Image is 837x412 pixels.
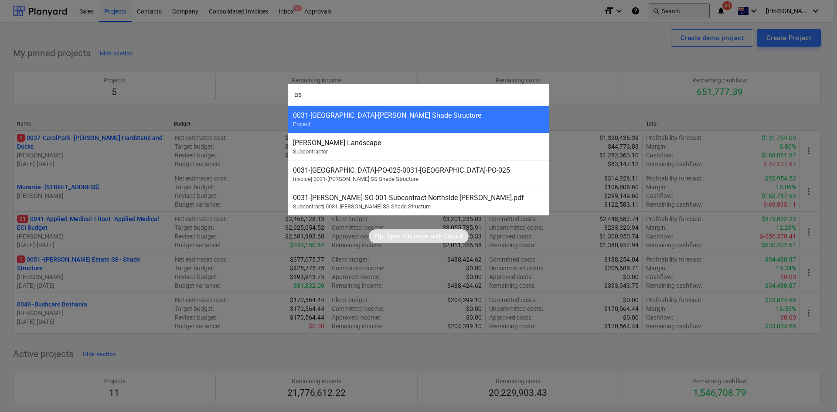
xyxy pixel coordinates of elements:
[288,133,549,160] div: [PERSON_NAME] LandscapeSubcontractor
[293,148,328,155] span: Subcontractor
[386,232,442,241] p: Open this faster with
[793,370,837,412] iframe: Chat Widget
[293,111,544,119] div: 0031-[GEOGRAPHIC_DATA] - [PERSON_NAME] Shade Structure
[293,203,431,210] span: Subcontract | 0031-[PERSON_NAME] SS Shade Structure
[288,106,549,133] div: 0031-[GEOGRAPHIC_DATA]-[PERSON_NAME] Shade StructureProject
[374,232,385,241] p: Tip:
[293,139,544,147] div: [PERSON_NAME] Landscape
[293,121,310,127] span: Project
[288,84,549,106] input: Search for projects, articles, contracts, Claims, subcontractors...
[369,229,469,243] div: Tip:Open this faster withCtrl + K
[288,160,549,188] div: 0031-[GEOGRAPHIC_DATA]-PO-025-0031-[GEOGRAPHIC_DATA]-PO-025Invoice| 0031-[PERSON_NAME] SS Shade S...
[293,166,544,174] div: 0031-[GEOGRAPHIC_DATA]-PO-025 - 0031-[GEOGRAPHIC_DATA]-PO-025
[288,188,549,215] div: 0031-[PERSON_NAME]-SO-001-Subcontract Northside [PERSON_NAME].pdfSubcontract| 0031-[PERSON_NAME] ...
[293,194,544,202] div: 0031-[PERSON_NAME]-SO-001 - Subcontract Northside [PERSON_NAME].pdf
[444,232,463,241] p: Ctrl + K
[293,176,418,182] span: Invoice | 0031-[PERSON_NAME] SS Shade Structure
